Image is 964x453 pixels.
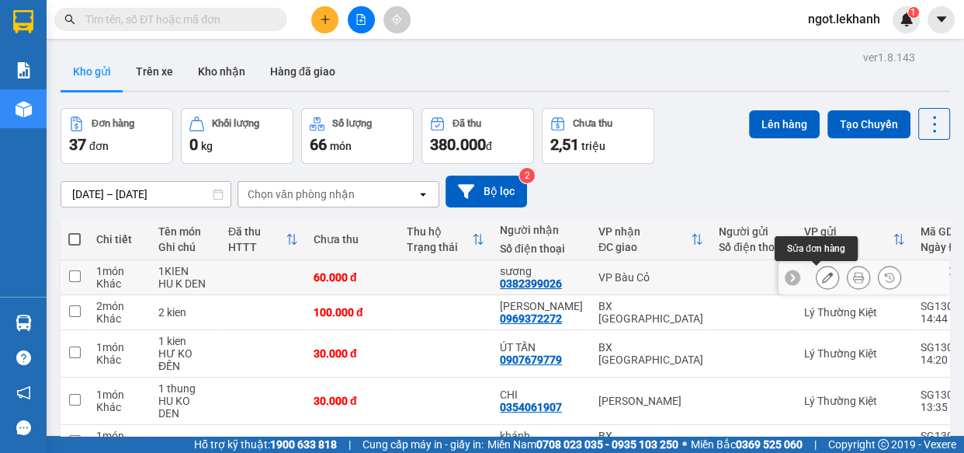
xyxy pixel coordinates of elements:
span: Cung cấp máy in - giấy in: [362,436,484,453]
div: HU KO DEN [158,395,213,420]
button: Tạo Chuyến [827,110,910,138]
div: Số điện thoại [719,241,789,253]
div: sương [148,32,273,51]
span: Miền Nam [487,436,678,453]
div: 1 món [96,265,143,277]
div: 2 món [96,300,143,312]
button: Lên hàng [749,110,820,138]
div: sương [500,265,583,277]
strong: 0708 023 035 - 0935 103 250 [536,438,678,451]
div: 30.000 đ [314,395,391,407]
span: | [814,436,817,453]
div: 0382399026 [500,277,562,290]
div: Lý Thường Kiệt [804,395,905,407]
div: Đơn hàng [92,118,134,129]
div: VP Bàu Cỏ [598,271,703,284]
div: Chưa thu [314,233,391,246]
div: Đã thu [228,225,286,238]
span: notification [16,385,31,400]
button: plus [311,6,338,33]
span: triệu [581,140,605,152]
div: BX [GEOGRAPHIC_DATA] [598,300,703,325]
span: 66 [310,135,327,154]
div: 0969372272 [500,312,562,325]
span: 380.000 [430,135,486,154]
div: Người nhận [500,224,583,236]
th: Toggle SortBy [220,219,306,260]
div: BX [GEOGRAPHIC_DATA] [598,341,703,366]
input: Select a date range. [61,182,231,207]
th: Toggle SortBy [591,219,711,260]
div: Lý Thường Kiệt [13,13,137,51]
div: 1 món [96,389,143,401]
button: Bộ lọc [446,176,527,207]
div: Chưa thu [573,118,612,129]
button: Kho nhận [186,53,258,90]
button: Đã thu380.000đ [421,108,534,164]
button: Đơn hàng37đơn [61,108,173,164]
span: message [16,420,31,435]
div: VP gửi [804,225,893,238]
button: Trên xe [123,53,186,90]
button: file-add [348,6,375,33]
img: warehouse-icon [16,101,32,117]
div: Người gửi [719,225,789,238]
div: 30.000 đ [314,436,391,448]
button: caret-down [928,6,955,33]
th: Toggle SortBy [796,219,913,260]
div: Lý Thường Kiệt [804,306,905,319]
button: Chưa thu2,51 triệu [542,108,654,164]
div: ver 1.8.143 [863,49,915,66]
input: Tìm tên, số ĐT hoặc mã đơn [85,11,269,28]
div: Đã thu [453,118,481,129]
div: 30.000 đ [314,347,391,360]
span: 1 [910,7,916,18]
div: Chọn văn phòng nhận [248,186,355,202]
th: Toggle SortBy [399,219,492,260]
div: 0354061907 [500,401,562,413]
div: 2 kien [158,306,213,319]
div: 1 món [96,341,143,354]
span: Hỗ trợ kỹ thuật: [194,436,337,453]
div: 60.000 [146,82,275,103]
div: 100.000 đ [314,306,391,319]
button: Hàng đã giao [258,53,348,90]
div: CHI [500,389,583,401]
div: [PERSON_NAME] [598,395,703,407]
img: solution-icon [16,62,32,78]
span: Gửi: [13,15,37,31]
span: món [330,140,352,152]
button: Khối lượng0kg [181,108,293,164]
div: 1 kien [158,335,213,347]
strong: 1900 633 818 [270,438,337,451]
sup: 2 [519,168,535,183]
div: VP Bàu Cỏ [148,13,273,32]
div: 60.000 đ [314,271,391,284]
div: Số lượng [332,118,372,129]
div: Thu hộ [407,225,472,238]
div: Khác [96,277,143,290]
div: ÚT TẤN [500,341,583,354]
div: Ghi chú [158,241,213,253]
sup: 1 [908,7,919,18]
span: CC : [146,85,168,102]
span: Miền Bắc [691,436,803,453]
img: warehouse-icon [16,315,32,331]
div: HƯ KO ĐỀN [158,347,213,372]
span: 2,51 [550,135,579,154]
img: icon-new-feature [900,12,914,26]
div: Sửa đơn hàng [775,236,858,261]
span: question-circle [16,350,31,365]
span: search [64,14,75,25]
span: aim [391,14,402,25]
strong: 0369 525 060 [736,438,803,451]
span: ⚪️ [682,441,687,448]
div: Sửa đơn hàng [816,266,839,289]
span: kg [201,140,213,152]
div: Khối lượng [212,118,259,129]
svg: open [417,188,429,200]
span: copyright [878,439,889,450]
div: MINH TRUNG [500,300,583,312]
span: plus [320,14,331,25]
div: VP nhận [598,225,691,238]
